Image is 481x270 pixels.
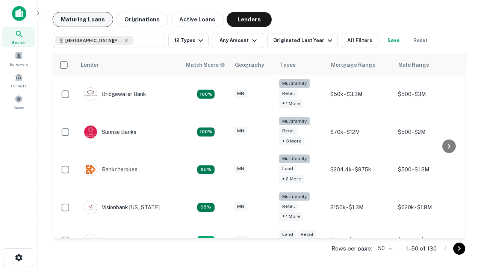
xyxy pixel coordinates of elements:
img: picture [84,234,97,247]
div: Geography [235,60,264,69]
div: + 1 more [279,212,303,221]
td: $204.4k - $975k [327,151,394,189]
button: Originations [116,12,168,27]
div: Matching Properties: 18, hasApolloMatch: undefined [197,203,215,212]
td: $500 - $2M [394,113,462,151]
td: $500 - $3M [394,75,462,113]
td: $710k - $1.2M [327,226,394,255]
div: Multifamily [279,117,310,126]
button: Reset [408,33,433,48]
div: Sunrise Banks [84,125,136,139]
img: picture [84,163,97,176]
img: picture [84,201,97,214]
img: picture [84,126,97,138]
div: Sale Range [399,60,429,69]
span: Saved [14,105,24,111]
a: Contacts [2,70,35,90]
th: Lender [76,54,182,75]
p: Rows per page: [331,244,372,253]
iframe: Chat Widget [443,210,481,246]
div: Matching Properties: 18, hasApolloMatch: undefined [197,165,215,174]
a: Borrowers [2,48,35,69]
span: Contacts [11,83,26,89]
div: + 2 more [279,175,304,183]
span: Borrowers [10,61,28,67]
a: Saved [2,92,35,112]
div: Visionbank [US_STATE] [84,201,160,214]
div: Originated Last Year [273,36,334,45]
div: Northeast Bank [84,234,141,247]
td: $70k - $12M [327,113,394,151]
div: Bankcherokee [84,163,138,176]
td: $50k - $3.3M [327,75,394,113]
div: Lender [81,60,99,69]
div: + 1 more [279,99,303,108]
div: Mortgage Range [331,60,375,69]
span: Search [12,39,26,45]
div: Land [279,230,296,239]
div: 50 [375,243,394,254]
img: capitalize-icon.png [12,6,26,21]
th: Capitalize uses an advanced AI algorithm to match your search with the best lender. The match sco... [182,54,230,75]
div: MN [234,89,247,98]
span: [GEOGRAPHIC_DATA][PERSON_NAME], [GEOGRAPHIC_DATA], [GEOGRAPHIC_DATA] [65,37,122,44]
td: $150k - $1.3M [327,189,394,226]
div: Matching Properties: 22, hasApolloMatch: undefined [197,90,215,99]
div: MN [234,127,247,135]
td: $155.3k - $2M [394,226,462,255]
div: Types [280,60,296,69]
button: Maturing Loans [53,12,113,27]
th: Geography [230,54,275,75]
div: Multifamily [279,79,310,88]
button: Go to next page [453,243,465,255]
button: Active Loans [171,12,224,27]
div: Retail [279,127,298,135]
button: Originated Last Year [267,33,338,48]
div: + 3 more [279,137,304,145]
div: Capitalize uses an advanced AI algorithm to match your search with the best lender. The match sco... [186,61,225,69]
div: Matching Properties: 34, hasApolloMatch: undefined [197,127,215,136]
div: MN [234,235,247,244]
td: $500 - $1.3M [394,151,462,189]
div: Bridgewater Bank [84,87,146,101]
div: MN [234,202,247,211]
button: Lenders [227,12,272,27]
div: MN [234,165,247,173]
button: 12 Types [168,33,209,48]
div: Retail [279,202,298,211]
button: All Filters [341,33,378,48]
div: Land [279,165,296,173]
th: Types [275,54,327,75]
div: Multifamily [279,154,310,163]
button: Save your search to get updates of matches that match your search criteria. [381,33,405,48]
td: $620k - $1.8M [394,189,462,226]
a: Search [2,27,35,47]
div: Matching Properties: 12, hasApolloMatch: undefined [197,236,215,245]
button: Any Amount [212,33,264,48]
img: picture [84,88,97,100]
div: Retail [298,230,316,239]
div: Retail [279,89,298,98]
th: Mortgage Range [327,54,394,75]
h6: Match Score [186,61,224,69]
div: Multifamily [279,192,310,201]
p: 1–50 of 130 [406,244,437,253]
th: Sale Range [394,54,462,75]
